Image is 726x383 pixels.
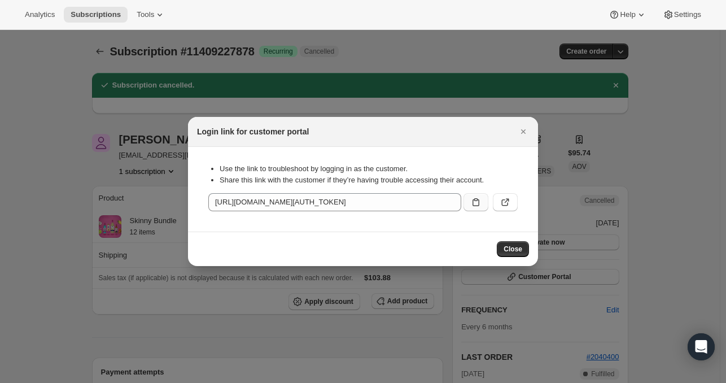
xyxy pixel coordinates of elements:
[656,7,708,23] button: Settings
[688,333,715,360] div: Open Intercom Messenger
[220,163,518,175] li: Use the link to troubleshoot by logging in as the customer.
[64,7,128,23] button: Subscriptions
[602,7,653,23] button: Help
[71,10,121,19] span: Subscriptions
[25,10,55,19] span: Analytics
[137,10,154,19] span: Tools
[515,124,531,140] button: Close
[197,126,309,137] h2: Login link for customer portal
[220,175,518,186] li: Share this link with the customer if they’re having trouble accessing their account.
[620,10,635,19] span: Help
[18,7,62,23] button: Analytics
[497,241,529,257] button: Close
[504,245,522,254] span: Close
[674,10,701,19] span: Settings
[130,7,172,23] button: Tools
